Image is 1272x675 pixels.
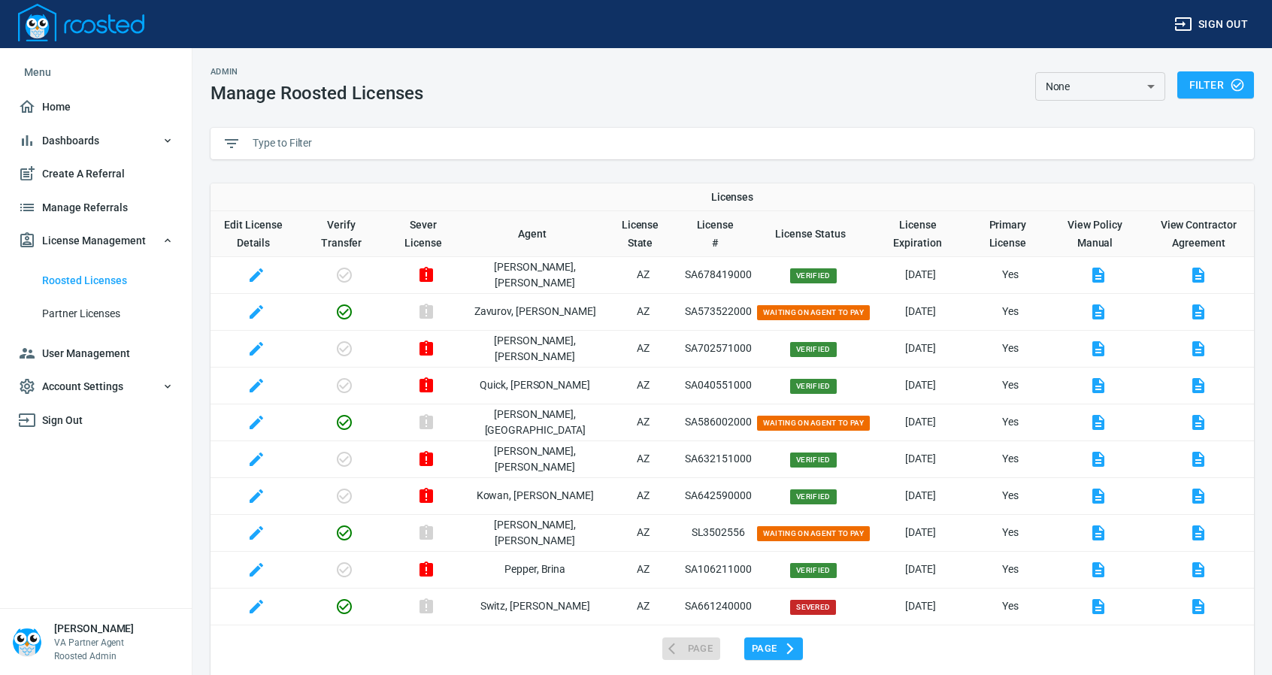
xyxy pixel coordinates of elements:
th: Toggle SortBy [873,210,968,256]
p: [DATE] [873,341,968,356]
a: Roosted Licenses [12,264,180,298]
p: SA632151000 [683,451,753,467]
span: Dashboards [18,132,174,150]
p: [DATE] [873,414,968,430]
p: AZ [604,525,683,540]
h1: Manage Roosted Licenses [210,83,423,104]
button: License Management [12,224,180,258]
span: Verified [790,268,837,283]
span: Verified [790,563,837,578]
p: AZ [604,267,683,283]
img: Logo [18,4,144,41]
span: Verified [790,379,837,394]
span: Verified [790,342,837,357]
p: [PERSON_NAME] , [PERSON_NAME] [466,443,603,475]
p: SA586002000 [683,414,753,430]
p: Yes [968,561,1052,577]
button: Filter [1177,71,1254,99]
p: Yes [968,304,1052,319]
p: [DATE] [873,525,968,540]
span: Filter [1189,76,1242,95]
th: Verify Transfer [302,210,386,256]
p: Yes [968,525,1052,540]
span: Verified [790,489,837,504]
span: Sign out [1174,15,1248,34]
p: VA Partner Agent [54,636,134,649]
th: Licenses [210,183,1254,211]
th: Toggle SortBy [466,210,603,256]
button: Page [744,637,803,661]
span: User Management [18,344,174,363]
a: Sign Out [12,404,180,437]
span: Home [18,98,174,117]
p: Yes [968,598,1052,614]
span: Manage Referrals [18,198,174,217]
p: SA573522000 [683,304,753,319]
span: Page [752,640,795,658]
span: Severed [790,600,836,615]
p: Yes [968,451,1052,467]
span: Sign Out [18,411,174,430]
p: Yes [968,414,1052,430]
span: Partner Licenses [42,304,174,323]
span: Waiting on Agent to Pay [757,526,871,541]
th: Toggle SortBy [604,210,683,256]
h2: Admin [210,67,423,77]
h6: [PERSON_NAME] [54,621,134,636]
p: [DATE] [873,304,968,319]
p: [DATE] [873,561,968,577]
th: View Policy Manual [1052,210,1143,256]
p: [PERSON_NAME] , [GEOGRAPHIC_DATA] [466,407,603,438]
img: Person [12,627,42,657]
th: Sever License [386,210,466,256]
p: Yes [968,377,1052,393]
th: Toggle SortBy [968,210,1052,256]
p: AZ [604,414,683,430]
p: SA702571000 [683,341,753,356]
a: Manage Referrals [12,191,180,225]
p: SA040551000 [683,377,753,393]
p: Pepper , Brina [466,561,603,577]
span: Waiting on Agent to Pay [757,416,871,431]
iframe: Chat [1208,607,1261,664]
p: SA106211000 [683,561,753,577]
button: Sign out [1168,11,1254,38]
th: View Contractor Agreement [1143,210,1254,256]
p: SL3502556 [683,525,753,540]
span: Verified [790,453,837,468]
p: AZ [604,341,683,356]
span: License Management [18,232,174,250]
a: Home [12,90,180,124]
p: Yes [968,267,1052,283]
p: Quick , [PERSON_NAME] [466,377,603,393]
p: Switz , [PERSON_NAME] [466,598,603,614]
span: Create A Referral [18,165,174,183]
p: AZ [604,451,683,467]
p: Roosted Admin [54,649,134,663]
button: Dashboards [12,124,180,158]
p: SA678419000 [683,267,753,283]
span: Roosted Licenses [42,271,174,290]
p: [DATE] [873,267,968,283]
p: [DATE] [873,377,968,393]
p: [PERSON_NAME] , [PERSON_NAME] [466,333,603,365]
li: Menu [12,54,180,90]
a: Partner Licenses [12,297,180,331]
p: [PERSON_NAME] , [PERSON_NAME] [466,517,603,549]
p: SA661240000 [683,598,753,614]
p: AZ [604,304,683,319]
p: [DATE] [873,488,968,504]
p: [PERSON_NAME] , [PERSON_NAME] [466,259,603,291]
input: Type to Filter [253,132,1242,155]
th: Toggle SortBy [683,210,753,256]
a: Create A Referral [12,157,180,191]
th: Edit License Details [210,210,302,256]
button: Account Settings [12,370,180,404]
p: AZ [604,561,683,577]
p: Yes [968,488,1052,504]
p: Kowan , [PERSON_NAME] [466,488,603,504]
span: Account Settings [18,377,174,396]
p: [DATE] [873,451,968,467]
p: AZ [604,598,683,614]
p: AZ [604,377,683,393]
